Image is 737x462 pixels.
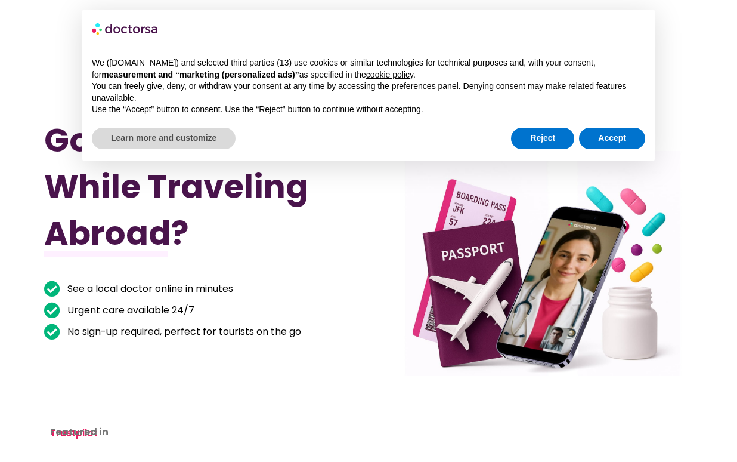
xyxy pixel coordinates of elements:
[579,128,645,149] button: Accept
[511,128,574,149] button: Reject
[92,81,645,104] p: You can freely give, deny, or withdraw your consent at any time by accessing the preferences pane...
[366,70,413,79] a: cookie policy
[64,302,194,319] span: Urgent care available 24/7
[44,117,320,257] h1: Got Sick While Traveling Abroad?
[101,70,299,79] strong: measurement and “marketing (personalized ads)”
[92,128,236,149] button: Learn more and customize
[50,425,109,439] strong: Featured in
[92,19,159,38] img: logo
[64,281,233,297] span: See a local doctor online in minutes
[64,324,301,340] span: No sign-up required, perfect for tourists on the go
[92,104,645,116] p: Use the “Accept” button to consent. Use the “Reject” button to continue without accepting.
[92,57,645,81] p: We ([DOMAIN_NAME]) and selected third parties (13) use cookies or similar technologies for techni...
